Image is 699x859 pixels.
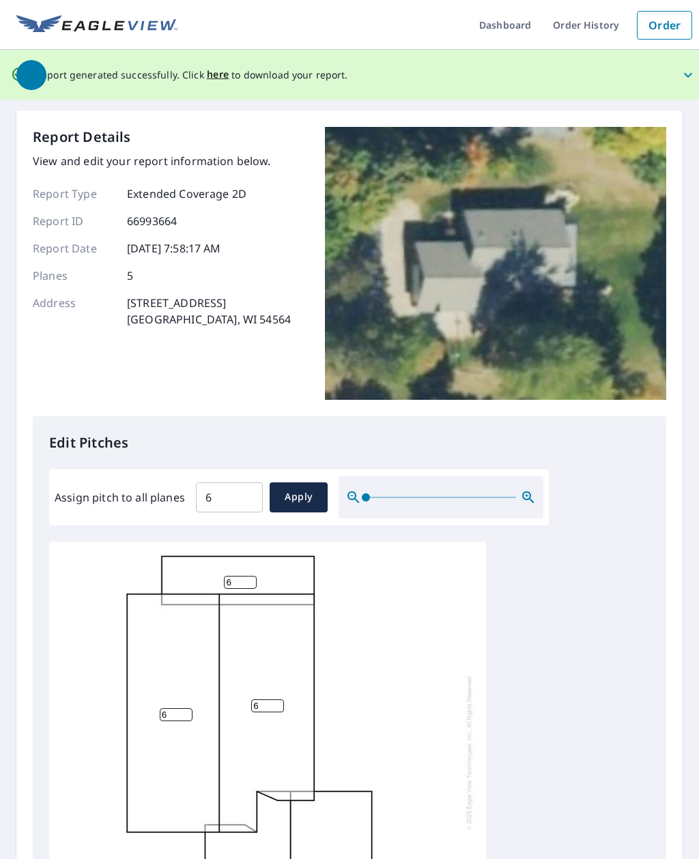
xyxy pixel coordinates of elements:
[637,11,692,40] a: Order
[55,489,185,506] label: Assign pitch to all planes
[33,267,115,284] p: Planes
[33,127,131,147] p: Report Details
[49,433,650,453] p: Edit Pitches
[33,240,115,257] p: Report Date
[33,153,291,169] p: View and edit your report information below.
[33,213,115,229] p: Report ID
[16,15,177,35] img: EV Logo
[127,267,133,284] p: 5
[33,186,115,202] p: Report Type
[196,478,263,516] input: 00.0
[270,482,328,512] button: Apply
[127,295,291,327] p: [STREET_ADDRESS] [GEOGRAPHIC_DATA], WI 54564
[281,489,317,506] span: Apply
[127,186,246,202] p: Extended Coverage 2D
[325,127,666,400] img: Top image
[33,295,115,327] p: Address
[127,240,221,257] p: [DATE] 7:58:17 AM
[127,213,177,229] p: 66993664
